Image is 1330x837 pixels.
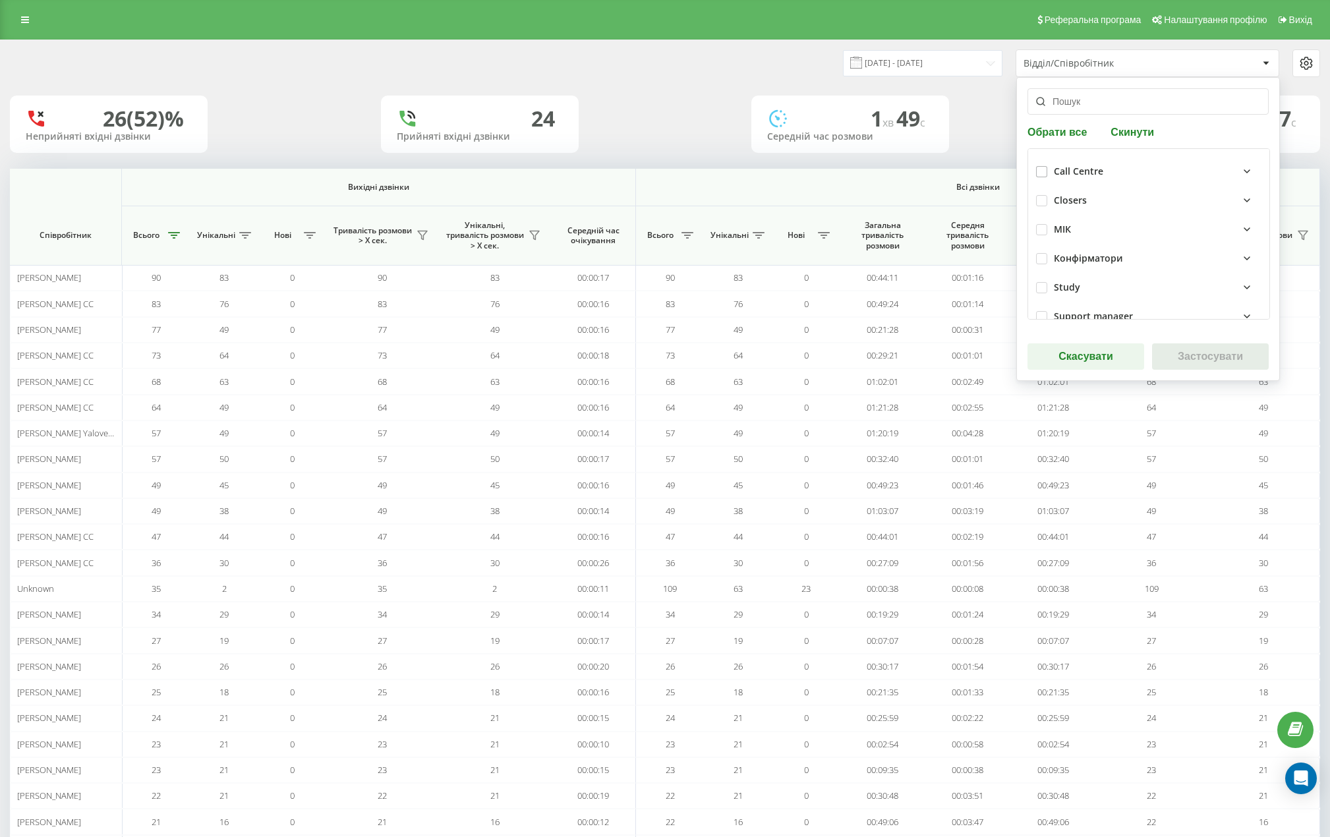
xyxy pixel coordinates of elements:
span: [PERSON_NAME] [17,660,81,672]
td: 00:01:54 [925,654,1010,679]
div: Call Centre [1054,166,1103,177]
td: 00:32:40 [840,446,925,472]
td: 00:00:16 [551,317,636,343]
span: 49 [666,505,675,517]
td: 00:44:01 [840,524,925,550]
span: 63 [734,376,743,388]
span: 68 [378,376,387,388]
span: Всього [643,230,678,241]
div: Closers [1054,195,1087,206]
div: Study [1054,282,1080,293]
span: Налаштування профілю [1164,14,1267,25]
span: 49 [490,324,500,335]
span: 21 [734,712,743,724]
span: [PERSON_NAME] [17,272,81,283]
td: 00:01:01 [925,343,1010,368]
span: Унікальні [197,230,235,241]
td: 00:21:28 [840,317,925,343]
span: 47 [152,531,161,542]
span: 30 [490,557,500,569]
span: 30 [1259,557,1268,569]
span: 0 [290,324,295,335]
td: 00:01:14 [925,291,1010,316]
span: 45 [1259,479,1268,491]
span: 49 [1259,401,1268,413]
span: 49 [490,427,500,439]
td: 00:49:24 [1010,291,1095,316]
td: 00:21:35 [840,679,925,705]
span: 68 [666,376,675,388]
span: 0 [804,401,809,413]
div: Прийняті вхідні дзвінки [397,131,563,142]
span: 0 [804,635,809,647]
span: 77 [378,324,387,335]
div: 24 [531,106,555,131]
td: 00:27:09 [840,550,925,575]
span: 63 [1259,583,1268,594]
span: 49 [896,104,925,132]
span: 26 [152,660,161,672]
span: 19 [490,635,500,647]
td: 00:21:28 [1010,317,1095,343]
span: 18 [490,686,500,698]
td: 00:00:18 [551,343,636,368]
span: 76 [490,298,500,310]
span: 19 [734,635,743,647]
span: 0 [804,324,809,335]
td: 00:00:16 [551,524,636,550]
td: 00:27:09 [1010,550,1095,575]
span: Тривалість розмови > Х сек. [333,225,413,246]
td: 00:00:20 [551,654,636,679]
td: 00:02:22 [925,705,1010,731]
span: 63 [1259,376,1268,388]
td: 00:01:01 [925,446,1010,472]
span: 44 [490,531,500,542]
span: 49 [734,427,743,439]
span: Нові [265,230,300,241]
input: Пошук [1027,88,1269,115]
span: [PERSON_NAME] [17,479,81,491]
span: 0 [290,376,295,388]
span: 73 [666,349,675,361]
span: 38 [219,505,229,517]
span: 63 [734,583,743,594]
td: 00:25:59 [840,705,925,731]
td: 00:29:21 [840,343,925,368]
span: 49 [1147,479,1156,491]
span: 2 [222,583,227,594]
span: 49 [219,427,229,439]
span: 109 [1145,583,1159,594]
span: 19 [1259,635,1268,647]
span: 63 [219,376,229,388]
span: 29 [1259,608,1268,620]
span: [PERSON_NAME] Yalovenko CC [17,427,135,439]
td: 00:00:14 [551,498,636,524]
span: 27 [666,635,675,647]
span: 64 [734,349,743,361]
td: 00:44:11 [840,265,925,291]
span: 36 [378,557,387,569]
span: 73 [378,349,387,361]
span: [PERSON_NAME] [17,686,81,698]
td: 00:01:24 [925,602,1010,627]
span: 57 [666,453,675,465]
div: МІК [1054,224,1071,235]
span: 27 [378,635,387,647]
span: 47 [378,531,387,542]
span: 76 [734,298,743,310]
span: 24 [152,712,161,724]
td: 00:01:33 [925,679,1010,705]
td: 00:07:07 [840,627,925,653]
span: 77 [666,324,675,335]
span: 36 [666,557,675,569]
span: c [920,115,925,130]
td: 00:21:35 [1010,679,1095,705]
span: [PERSON_NAME] CC [17,557,94,569]
td: 00:44:01 [1010,524,1095,550]
span: 25 [1147,686,1156,698]
span: 0 [804,298,809,310]
span: 26 [219,660,229,672]
span: 0 [290,583,295,594]
td: 00:19:29 [840,602,925,627]
span: [PERSON_NAME] [17,453,81,465]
